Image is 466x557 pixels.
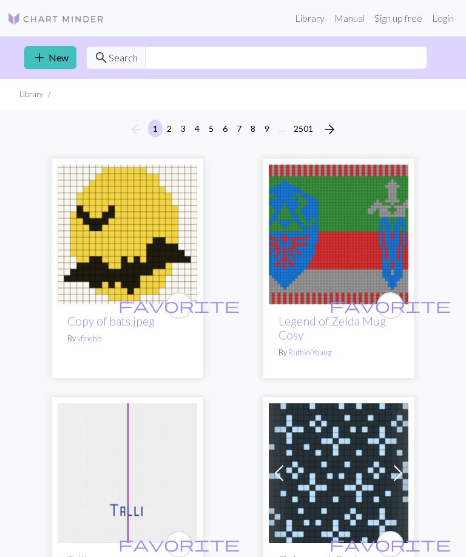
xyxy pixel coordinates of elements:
button: favourite [377,292,404,319]
button: Next [317,120,342,139]
a: Sign up free [370,6,427,30]
img: Legend of Zelda Mug Cosy [269,165,408,304]
img: Stars [269,403,408,543]
button: favourite [166,292,192,319]
a: New [24,46,76,69]
i: favourite [329,293,451,318]
i: favourite [329,532,451,556]
i: Next [322,122,337,137]
span: favorite [118,296,240,315]
li: Library [19,89,43,100]
span: search [94,49,109,66]
a: RuthWYoung [288,347,331,357]
button: 8 [246,120,260,137]
button: 1 [148,120,163,137]
span: add [32,49,47,66]
span: Search [109,50,138,65]
nav: Page navigation [124,120,342,139]
button: 5 [204,120,218,137]
span: favorite [118,535,240,553]
button: 4 [190,120,204,137]
a: Legend of Zelda Mug Cosy [279,314,386,342]
button: 7 [232,120,246,137]
p: By [279,347,399,358]
a: Stars [269,466,408,477]
button: 9 [260,120,274,137]
a: Login [427,6,459,30]
button: 3 [176,120,191,137]
span: favorite [329,535,451,553]
span: arrow_forward [322,121,337,138]
a: Talli [58,466,197,477]
i: favourite [118,293,240,318]
a: bats.jpeg [58,227,197,239]
button: 2501 [289,120,318,137]
a: Manual [329,6,370,30]
img: Logo [7,12,104,26]
a: vfinchb [77,333,101,343]
a: Library [290,6,329,30]
p: By [67,333,187,344]
i: favourite [118,532,240,556]
img: bats.jpeg [58,165,197,304]
button: 2 [162,120,177,137]
span: favorite [329,296,451,315]
button: 6 [218,120,232,137]
img: Talli [58,403,197,543]
a: Copy of bats.jpeg [67,314,155,328]
a: Legend of Zelda Mug Cosy [269,227,408,239]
